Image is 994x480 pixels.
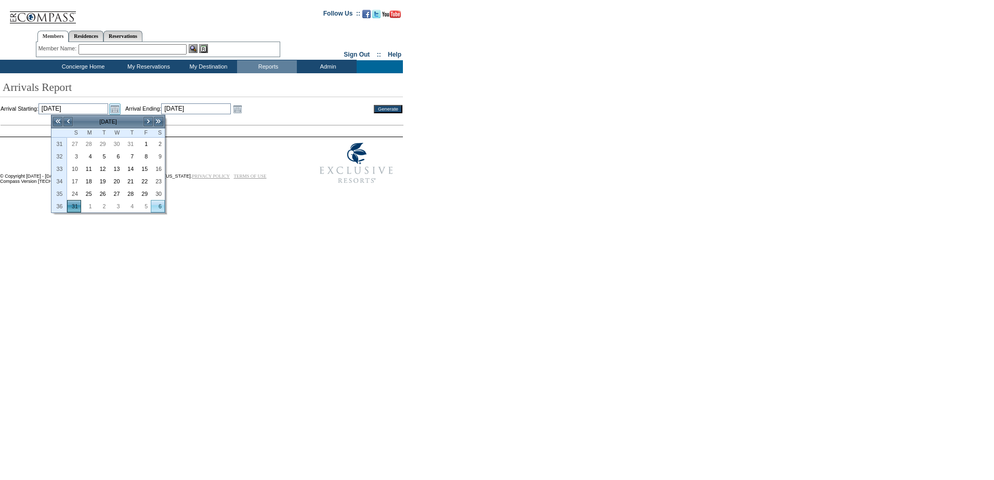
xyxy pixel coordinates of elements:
img: Become our fan on Facebook [362,10,371,18]
span: :: [377,51,381,58]
td: Sunday, August 10, 2025 [67,163,81,175]
td: Concierge Home [46,60,117,73]
td: Thursday, August 28, 2025 [123,188,137,200]
a: 4 [123,201,136,212]
a: Members [37,31,69,42]
a: > [143,116,153,127]
a: 24 [68,188,81,199]
td: Saturday, August 09, 2025 [151,150,165,163]
a: 17 [68,176,81,187]
a: 26 [96,188,109,199]
td: Tuesday, August 19, 2025 [95,175,109,188]
td: Thursday, September 04, 2025 [123,200,137,212]
td: Wednesday, August 13, 2025 [109,163,123,175]
img: Compass Home [9,3,76,24]
a: 29 [96,138,109,150]
a: 30 [110,138,123,150]
td: Thursday, August 21, 2025 [123,175,137,188]
a: 5 [137,201,150,212]
a: 3 [68,151,81,162]
td: Sunday, August 24, 2025 [67,188,81,200]
td: My Destination [177,60,237,73]
a: 4 [82,151,95,162]
a: Open the calendar popup. [232,103,243,115]
td: Sunday, August 03, 2025 [67,150,81,163]
td: Tuesday, August 05, 2025 [95,150,109,163]
div: Member Name: [38,44,79,53]
img: View [189,44,198,53]
td: Sunday, August 17, 2025 [67,175,81,188]
a: TERMS OF USE [234,174,267,179]
th: 32 [51,150,67,163]
td: Admin [297,60,357,73]
a: 10 [68,163,81,175]
a: 31 [123,138,136,150]
th: 33 [51,163,67,175]
td: [DATE] [73,116,143,127]
td: Saturday, September 06, 2025 [151,200,165,212]
th: Saturday [151,128,165,138]
a: Residences [69,31,103,42]
a: 8 [137,151,150,162]
a: 9 [151,151,164,162]
td: Monday, August 25, 2025 [81,188,95,200]
td: Sunday, July 27, 2025 [67,138,81,150]
th: Thursday [123,128,137,138]
td: Thursday, August 07, 2025 [123,150,137,163]
td: Friday, August 01, 2025 [137,138,151,150]
a: 14 [123,163,136,175]
a: 27 [68,138,81,150]
img: Exclusive Resorts [310,137,403,189]
a: 30 [151,188,164,199]
a: 2 [96,201,109,212]
td: Thursday, August 14, 2025 [123,163,137,175]
td: Tuesday, August 26, 2025 [95,188,109,200]
td: Saturday, August 23, 2025 [151,175,165,188]
td: Tuesday, July 29, 2025 [95,138,109,150]
a: 18 [82,176,95,187]
a: Help [388,51,401,58]
td: Friday, August 15, 2025 [137,163,151,175]
td: Friday, August 29, 2025 [137,188,151,200]
a: PRIVACY POLICY [192,174,230,179]
a: Follow us on Twitter [372,13,381,19]
td: Wednesday, August 27, 2025 [109,188,123,200]
th: 36 [51,200,67,212]
td: Saturday, August 16, 2025 [151,163,165,175]
a: 20 [110,176,123,187]
td: Friday, August 08, 2025 [137,150,151,163]
td: Monday, September 01, 2025 [81,200,95,212]
a: 28 [82,138,95,150]
img: Follow us on Twitter [372,10,381,18]
a: 23 [151,176,164,187]
a: 31 [68,201,81,212]
td: Wednesday, September 03, 2025 [109,200,123,212]
a: 1 [82,201,95,212]
a: 21 [123,176,136,187]
a: 6 [110,151,123,162]
th: Friday [137,128,151,138]
a: 27 [110,188,123,199]
td: My Reservations [117,60,177,73]
input: Generate [374,105,402,113]
a: 11 [82,163,95,175]
a: << [53,116,63,127]
td: Monday, August 11, 2025 [81,163,95,175]
td: Reports [237,60,297,73]
a: 6 [151,201,164,212]
td: Wednesday, August 06, 2025 [109,150,123,163]
th: 31 [51,138,67,150]
td: Follow Us :: [323,9,360,21]
a: 29 [137,188,150,199]
td: Tuesday, September 02, 2025 [95,200,109,212]
a: 13 [110,163,123,175]
td: Saturday, August 02, 2025 [151,138,165,150]
td: Thursday, July 31, 2025 [123,138,137,150]
a: 2 [151,138,164,150]
img: Reservations [199,44,208,53]
a: 5 [96,151,109,162]
td: Wednesday, July 30, 2025 [109,138,123,150]
a: 25 [82,188,95,199]
a: Become our fan on Facebook [362,13,371,19]
a: 15 [137,163,150,175]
